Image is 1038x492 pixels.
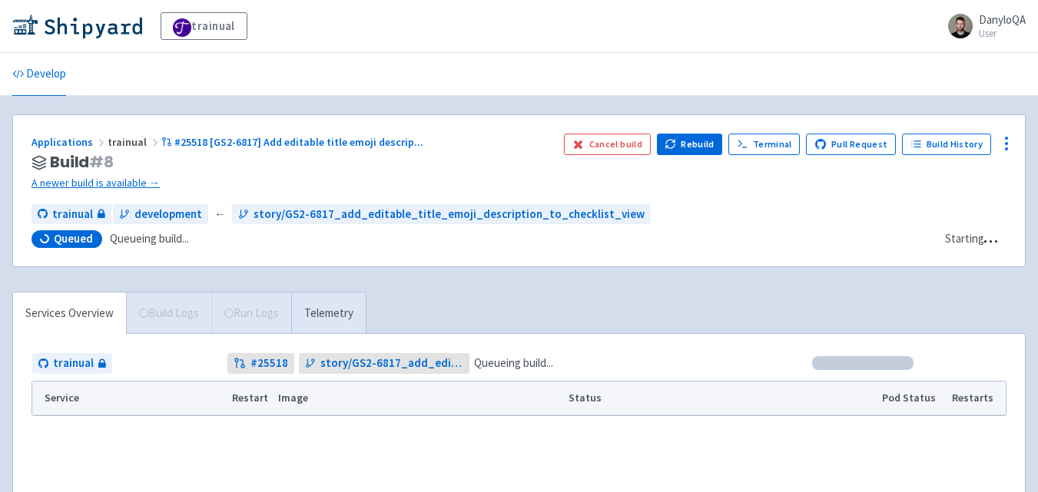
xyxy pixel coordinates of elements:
span: #25518 [GS2-6817] Add editable title emoji descrip ... [174,135,423,149]
a: Pull Request [806,134,896,155]
a: story/GS2-6817_add_editable_title_emoji_description_to_checklist_view [232,204,651,225]
a: Build History [902,134,991,155]
a: #25518 [227,353,294,374]
span: trainual [108,135,161,149]
span: Queueing build... [110,230,189,248]
th: Image [273,381,564,415]
span: story/GS2-6817_add_editable_title_emoji_description_to_checklist_view [254,206,645,223]
a: development [113,204,208,225]
a: #25518 [GS2-6817] Add editable title emoji descrip... [161,135,426,149]
a: story/GS2-6817_add_editable_title_emoji_description_to_checklist_view [299,353,469,374]
div: Starting [945,230,984,248]
span: Build [50,154,114,171]
span: trainual [53,355,94,372]
span: Queueing build... [474,355,553,372]
span: # 8 [89,151,114,173]
th: Restart [227,381,273,415]
span: development [134,206,202,223]
img: Shipyard logo [12,14,142,38]
a: trainual [32,353,112,374]
a: Services Overview [13,292,126,335]
a: A newer build is available → [32,174,552,192]
a: Terminal [728,134,800,155]
span: story/GS2-6817_add_editable_title_emoji_description_to_checklist_view [320,355,463,372]
span: trainual [52,206,93,223]
a: trainual [32,204,111,225]
span: ← [214,206,226,223]
small: User [979,28,1026,38]
a: trainual [161,12,247,40]
th: Restarts [947,381,1006,415]
button: Rebuild [657,134,723,155]
a: Applications [32,135,108,149]
th: Pod Status [877,381,947,415]
th: Status [564,381,877,415]
a: DanyloQA User [939,14,1026,38]
button: Cancel build [564,134,651,155]
span: Queued [54,231,93,246]
a: Telemetry [291,292,366,335]
th: Service [32,381,227,415]
strong: # 25518 [250,355,288,372]
span: DanyloQA [979,12,1026,27]
a: Develop [12,53,66,96]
